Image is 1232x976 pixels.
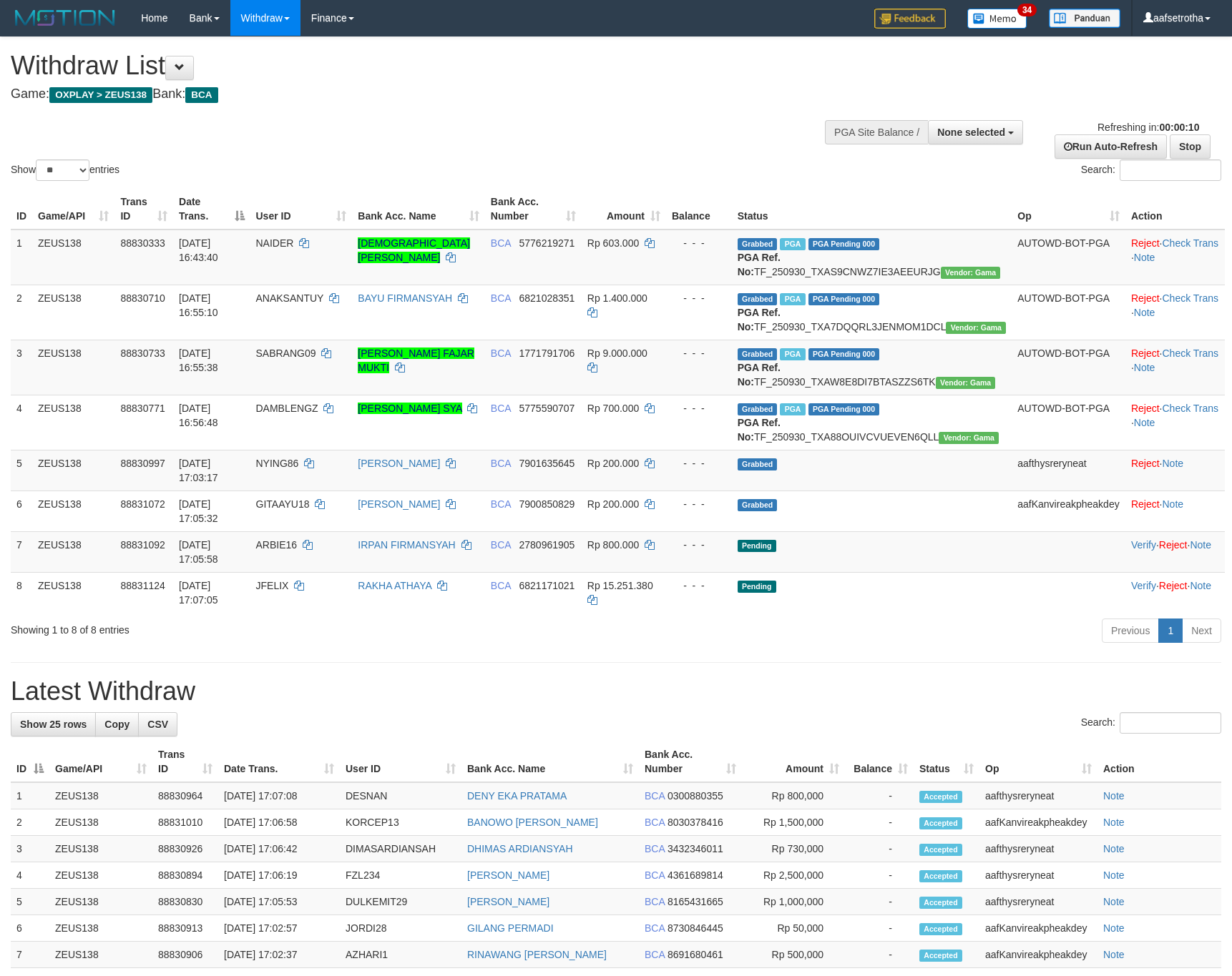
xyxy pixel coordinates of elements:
td: · · [1125,230,1225,285]
a: IRPAN FIRMANSYAH [358,539,455,551]
td: 3 [11,836,49,862]
td: · · [1125,340,1225,395]
span: Vendor URL: https://trx31.1velocity.biz [939,432,999,444]
td: DIMASARDIANSAH [340,836,461,862]
a: CSV [138,712,177,736]
td: FZL234 [340,862,461,889]
a: [PERSON_NAME] [467,896,549,907]
span: BCA [491,347,511,359]
span: ANAKSANTUY [256,292,324,304]
span: 34 [1017,4,1037,16]
span: 88830997 [120,458,165,469]
a: Reject [1131,347,1160,359]
span: Rp 15.251.380 [587,580,653,591]
b: PGA Ref. No: [738,252,781,277]
span: Copy 6821171021 to clipboard [519,580,575,591]
td: ZEUS138 [49,809,152,836]
td: aafthysreryneat [1012,450,1125,491]
a: Note [1103,949,1125,960]
th: User ID: activate to sort column ascending [250,189,353,230]
span: Pending [738,540,776,552]
span: Copy 2780961905 to clipboard [519,539,575,551]
th: Trans ID: activate to sort column ascending [114,189,173,230]
span: 88831092 [120,539,165,551]
td: - [845,862,914,889]
td: ZEUS138 [49,942,152,968]
a: Note [1103,790,1125,802]
td: - [845,836,914,862]
button: None selected [928,120,1023,144]
label: Search: [1081,159,1221,181]
td: [DATE] 17:02:57 [218,915,340,942]
a: Show 25 rows [11,712,96,736]
span: [DATE] 17:07:05 [179,580,218,606]
td: · [1125,491,1225,531]
td: aafKanvireakpheakdey [979,942,1097,968]
td: Rp 500,000 [742,942,845,968]
td: ZEUS138 [32,450,114,491]
span: Copy 8030378416 to clipboard [668,817,723,828]
td: 7 [11,942,49,968]
td: ZEUS138 [32,285,114,340]
a: Check Trans [1163,292,1219,304]
td: aafthysreryneat [979,782,1097,809]
span: Copy 1771791706 to clipboard [519,347,575,359]
span: NYING86 [256,458,299,469]
div: - - - [672,401,726,415]
span: BCA [491,237,511,249]
span: [DATE] 16:55:38 [179,347,218,373]
span: BCA [491,403,511,414]
span: 88831124 [120,580,165,591]
th: Bank Acc. Name: activate to sort column ascending [352,189,484,230]
td: 3 [11,340,32,395]
a: Note [1103,896,1125,907]
td: 6 [11,915,49,942]
td: 5 [11,889,49,915]
input: Search: [1120,712,1221,734]
th: ID [11,189,32,230]
a: Reject [1131,403,1160,414]
td: ZEUS138 [32,395,114,450]
td: Rp 1,500,000 [742,809,845,836]
div: - - - [672,538,726,552]
span: Marked by aafsolysreylen [780,403,805,415]
span: Vendor URL: https://trx31.1velocity.biz [941,267,1001,279]
div: - - - [672,346,726,360]
th: Balance [666,189,732,230]
span: GITAAYU18 [256,498,310,510]
a: Note [1134,252,1155,263]
a: Note [1163,498,1184,510]
th: Status: activate to sort column ascending [914,741,979,782]
td: KORCEP13 [340,809,461,836]
span: BCA [491,292,511,304]
span: BCA [491,539,511,551]
img: Feedback.jpg [874,9,946,29]
td: 1 [11,230,32,285]
a: Note [1163,458,1184,469]
td: [DATE] 17:02:37 [218,942,340,968]
span: None selected [937,127,1005,138]
span: JFELIX [256,580,289,591]
td: 88830964 [152,782,218,809]
td: 88830926 [152,836,218,862]
div: - - - [672,291,726,305]
a: Verify [1131,580,1156,591]
span: BCA [491,580,511,591]
a: Reject [1131,458,1160,469]
td: ZEUS138 [49,915,152,942]
th: Date Trans.: activate to sort column descending [173,189,250,230]
td: - [845,889,914,915]
th: Date Trans.: activate to sort column ascending [218,741,340,782]
b: PGA Ref. No: [738,417,781,443]
td: - [845,942,914,968]
span: Accepted [919,817,962,829]
td: 1 [11,782,49,809]
span: Accepted [919,870,962,882]
td: AUTOWD-BOT-PGA [1012,340,1125,395]
span: [DATE] 17:05:58 [179,539,218,565]
span: BCA [645,790,665,802]
td: ZEUS138 [49,889,152,915]
label: Search: [1081,712,1221,734]
b: PGA Ref. No: [738,307,781,332]
span: Rp 603.000 [587,237,639,249]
